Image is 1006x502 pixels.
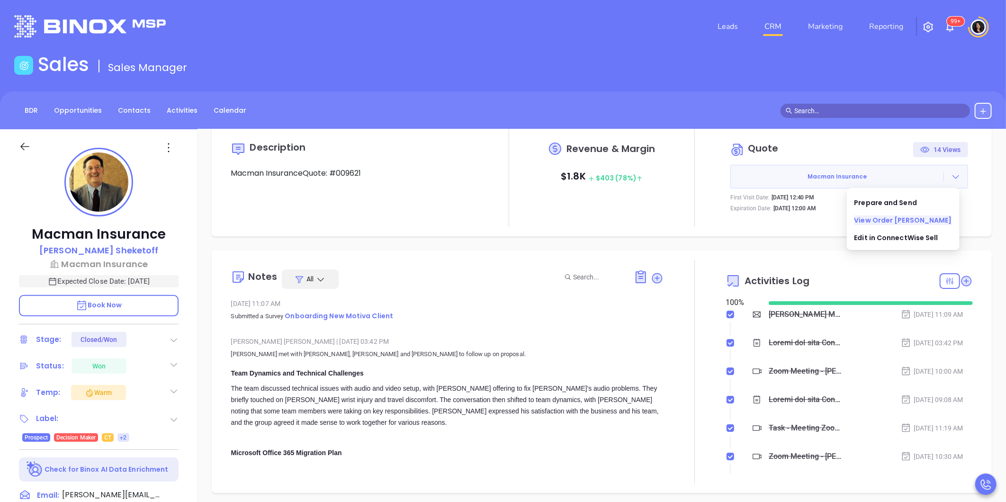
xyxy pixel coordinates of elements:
[901,394,963,405] div: [DATE] 09:08 AM
[761,17,785,36] a: CRM
[231,383,664,428] div: The team discussed technical issues with audio and video setup, with [PERSON_NAME] offering to fi...
[231,334,664,349] div: [PERSON_NAME] [PERSON_NAME] [DATE] 03:42 PM
[745,276,809,286] span: Activities Log
[112,103,156,118] a: Contacts
[772,193,815,202] p: [DATE] 12:40 PM
[923,21,934,33] img: iconSetting
[248,272,277,281] div: Notes
[920,142,961,157] div: 14 Views
[901,366,963,376] div: [DATE] 10:00 AM
[19,275,179,287] p: Expected Close Date: [DATE]
[944,21,956,33] img: iconNotification
[726,297,757,308] div: 100 %
[36,332,62,347] div: Stage:
[285,311,393,321] span: Onboarding New Motiva Client
[566,144,656,153] span: Revenue & Margin
[561,168,643,187] p: $ 1.8K
[231,349,664,360] p: [PERSON_NAME] met with [PERSON_NAME], [PERSON_NAME] and [PERSON_NAME] to follow up on proposal.
[38,53,89,76] h1: Sales
[588,173,643,183] span: $ 403 (78%)
[854,233,938,242] a: Edit in ConnectWise Sell
[769,449,844,464] div: Zoom Meeting - [PERSON_NAME]
[854,215,952,225] a: View Order [PERSON_NAME]
[773,204,817,213] p: [DATE] 12:00 AM
[231,311,664,322] p: Submitted a Survey
[769,393,844,407] div: Loremi dol sita Cons, Adip eli Seddo114424Eiusmodt Incididunt utl Etdolor MagnaaliQua enimadm ven...
[92,359,106,374] div: Won
[161,103,203,118] a: Activities
[56,432,96,443] span: Decision Maker
[971,19,986,35] img: user
[208,103,252,118] a: Calendar
[76,300,122,310] span: Book Now
[336,338,338,345] span: |
[786,108,792,114] span: search
[231,296,664,311] div: [DATE] 11:07 AM
[39,244,158,257] p: [PERSON_NAME] Sheketoff
[39,244,158,258] a: [PERSON_NAME] Sheketoff
[120,432,126,443] span: +2
[81,332,117,347] div: Closed/Won
[769,421,844,435] div: Task - Meeting Zoom Meeting - [PERSON_NAME]
[769,307,844,322] div: [PERSON_NAME] Meet Your New Support Team at [GEOGRAPHIC_DATA]
[19,226,179,243] p: Macman Insurance
[731,172,943,181] span: Macman Insurance
[19,258,179,270] a: Macman Insurance
[108,60,187,75] span: Sales Manager
[36,385,61,400] div: Temp:
[865,17,907,36] a: Reporting
[769,336,844,350] div: Loremi dol sita Cons, Adipisci eli Seddo ei tempor in ut laboreet.Dolo Magnaali eni Adminimve Qui...
[730,193,769,202] p: First Visit Date:
[250,141,305,154] span: Description
[714,17,742,36] a: Leads
[306,274,314,284] span: All
[769,364,844,378] div: Zoom Meeting - [PERSON_NAME]
[901,423,963,433] div: [DATE] 11:19 AM
[901,451,963,462] div: [DATE] 10:30 AM
[36,412,59,426] div: Label:
[19,103,44,118] a: BDR
[69,152,128,212] img: profile-user
[730,165,968,188] button: Macman Insurance
[14,15,166,37] img: logo
[48,103,108,118] a: Opportunities
[25,432,48,443] span: Prospect
[730,142,746,157] img: Circle dollar
[62,489,162,501] span: [PERSON_NAME][EMAIL_ADDRESS][DOMAIN_NAME]
[36,359,64,373] div: Status:
[947,17,965,26] sup: 100
[573,272,623,282] input: Search...
[37,489,59,502] span: Email:
[901,338,963,348] div: [DATE] 03:42 PM
[730,204,771,213] p: Expiration Date:
[85,387,112,398] div: Warm
[231,447,664,458] div: Microsoft Office 365 Migration Plan
[27,461,43,478] img: Ai-Enrich-DaqCidB-.svg
[45,465,168,475] p: Check for Binox AI Data Enrichment
[231,368,664,379] div: Team Dynamics and Technical Challenges
[901,309,963,320] div: [DATE] 11:09 AM
[748,142,779,155] span: Quote
[104,432,111,443] span: CT
[854,198,917,207] a: Prepare and Send
[804,17,846,36] a: Marketing
[231,168,478,179] p: Macman InsuranceQuote: #009621
[794,106,965,116] input: Search…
